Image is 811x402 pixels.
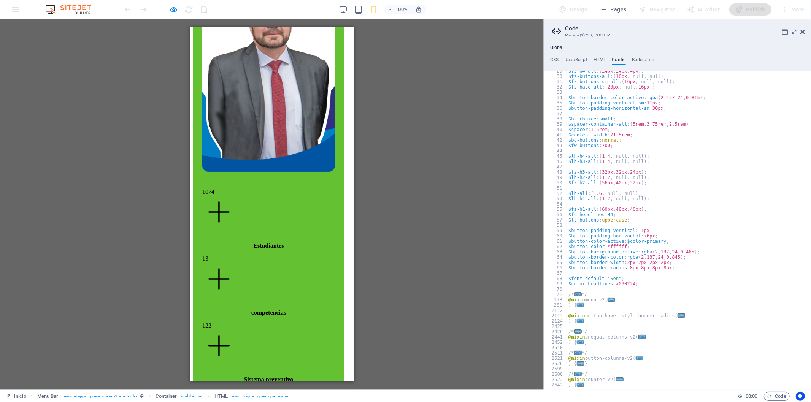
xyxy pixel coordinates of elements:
[544,366,567,372] div: 2599
[544,286,567,292] div: 70
[544,185,567,191] div: 51
[544,217,567,223] div: 57
[180,392,202,401] span: . mobile-cont
[565,57,587,65] h4: JavaScript
[544,159,567,164] div: 46
[764,392,790,401] button: Code
[54,349,103,355] font: Sistema preventivo
[565,25,805,32] h2: Code
[544,324,567,329] div: 2425
[544,292,567,297] div: 71
[544,201,567,207] div: 54
[544,132,567,138] div: 41
[544,90,567,95] div: 33
[556,3,591,16] div: Design (Ctrl+Alt+Y)
[544,233,567,239] div: 60
[544,127,567,132] div: 40
[746,392,757,401] span: 00 00
[395,5,408,14] h6: 100%
[44,5,101,14] img: Editor Logo
[544,345,567,350] div: 2510
[544,377,567,382] div: 2623
[544,239,567,244] div: 61
[544,180,567,185] div: 50
[600,6,626,13] span: Pages
[796,392,805,401] button: Usercentrics
[214,392,228,401] span: Click to select. Double-click to edit
[574,372,582,376] span: ...
[544,111,567,116] div: 37
[544,308,567,313] div: 2112
[544,212,567,217] div: 56
[632,57,654,65] h4: Boilerplate
[544,340,567,345] div: 2452
[544,260,567,265] div: 65
[574,292,582,296] span: ...
[594,57,606,65] h4: HTML
[544,276,567,281] div: 68
[577,361,584,366] span: ...
[544,350,567,356] div: 2511
[544,244,567,249] div: 62
[544,122,567,127] div: 39
[544,191,567,196] div: 52
[6,392,26,401] a: Click to cancel selection. Double-click to open Pages
[544,271,567,276] div: 67
[544,138,567,143] div: 42
[544,100,567,106] div: 35
[231,392,288,401] span: . menu-trigger .open .open-menu
[140,394,144,398] i: This element is a customizable preset
[751,393,752,399] span: :
[597,3,629,16] button: Pages
[767,392,786,401] span: Code
[415,6,422,13] i: On resize automatically adjust zoom level to fit chosen device.
[544,79,567,84] div: 31
[544,297,567,302] div: 178
[61,282,96,288] font: competencias
[544,196,567,201] div: 53
[574,351,582,355] span: ...
[574,329,582,334] span: ...
[612,57,626,65] h4: Config
[577,319,584,323] span: ...
[544,154,567,159] div: 45
[544,265,567,271] div: 66
[544,318,567,324] div: 2124
[63,215,94,222] font: Estudiantes
[565,32,790,39] h3: Manage (S)CSS, JS & HTML
[544,169,567,175] div: 48
[544,329,567,334] div: 2426
[544,207,567,212] div: 55
[544,175,567,180] div: 49
[544,164,567,169] div: 47
[12,161,24,168] span: 1074
[544,255,567,260] div: 64
[544,361,567,366] div: 2526
[544,281,567,286] div: 69
[544,249,567,255] div: 63
[616,377,624,381] span: ...
[544,74,567,79] div: 30
[544,143,567,148] div: 43
[12,228,18,234] span: 13
[544,223,567,228] div: 58
[37,392,59,401] span: Click to select. Double-click to edit
[156,392,177,401] span: Click to select. Double-click to edit
[636,356,643,360] span: ...
[544,382,567,388] div: 2642
[544,228,567,233] div: 59
[544,313,567,318] div: 2113
[544,84,567,90] div: 32
[544,302,567,308] div: 281
[544,334,567,340] div: 2441
[544,116,567,122] div: 38
[544,356,567,361] div: 2521
[577,303,584,307] span: ...
[544,148,567,154] div: 44
[12,295,21,301] span: 122
[577,340,584,344] span: ...
[544,68,567,74] div: 29
[608,298,615,302] span: ...
[550,45,564,51] h4: Global
[678,313,685,318] span: ...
